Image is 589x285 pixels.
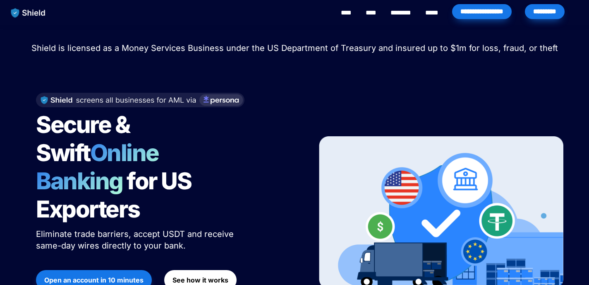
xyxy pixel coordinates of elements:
span: Eliminate trade barriers, accept USDT and receive same-day wires directly to your bank. [36,229,236,251]
span: Online Banking [36,139,167,195]
span: Shield is licensed as a Money Services Business under the US Department of Treasury and insured u... [31,43,558,53]
span: Secure & Swift [36,111,134,167]
strong: See how it works [172,276,228,284]
strong: Open an account in 10 minutes [44,276,144,284]
img: website logo [7,4,50,22]
span: for US Exporters [36,167,195,223]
